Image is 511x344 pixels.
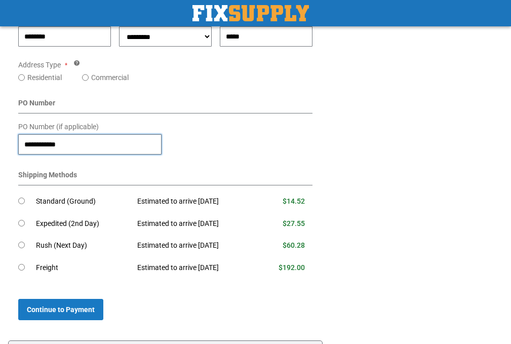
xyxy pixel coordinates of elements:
button: Continue to Payment [18,299,103,320]
td: Freight [36,257,130,279]
td: Estimated to arrive [DATE] [130,213,258,235]
td: Standard (Ground) [36,190,130,213]
span: Continue to Payment [27,305,95,314]
td: Estimated to arrive [DATE] [130,190,258,213]
img: Fix Industrial Supply [192,5,309,21]
div: Shipping Methods [18,170,312,185]
td: Estimated to arrive [DATE] [130,257,258,279]
td: Expedited (2nd Day) [36,213,130,235]
td: Estimated to arrive [DATE] [130,235,258,257]
div: PO Number [18,98,312,113]
span: Address Type [18,61,61,69]
label: Residential [27,72,62,83]
a: store logo [192,5,309,21]
span: $60.28 [283,241,305,249]
span: $14.52 [283,197,305,205]
span: $192.00 [279,263,305,272]
label: Commercial [91,72,129,83]
span: $27.55 [283,219,305,227]
td: Rush (Next Day) [36,235,130,257]
span: PO Number (if applicable) [18,123,99,131]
